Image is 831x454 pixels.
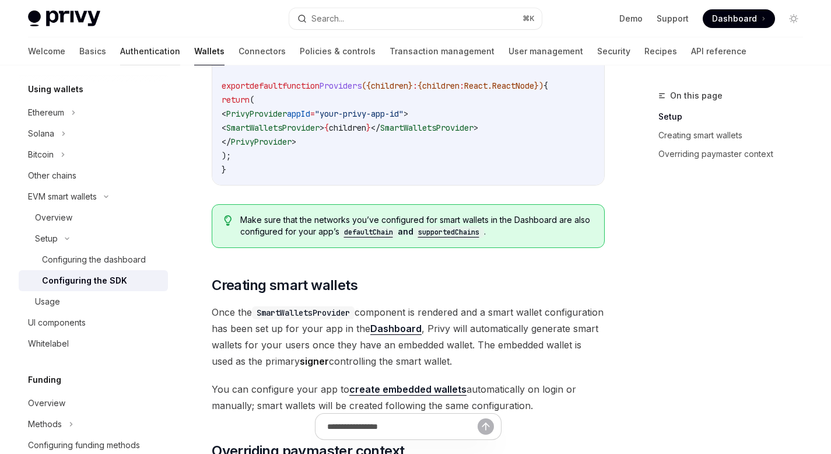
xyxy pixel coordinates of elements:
[544,81,548,91] span: {
[658,107,812,126] a: Setup
[28,316,86,330] div: UI components
[315,109,404,119] span: "your-privy-app-id"
[523,14,535,23] span: ⌘ K
[404,109,408,119] span: >
[670,89,723,103] span: On this page
[28,396,65,410] div: Overview
[28,417,62,431] div: Methods
[320,123,324,133] span: >
[339,226,484,236] a: defaultChainandsupportedChains
[509,37,583,65] a: User management
[390,37,495,65] a: Transaction management
[310,109,315,119] span: =
[597,37,630,65] a: Security
[35,232,58,246] div: Setup
[19,312,168,333] a: UI components
[413,81,418,91] span: :
[28,438,140,452] div: Configuring funding methods
[28,169,76,183] div: Other chains
[222,151,231,161] span: );
[474,123,478,133] span: >
[239,37,286,65] a: Connectors
[194,37,225,65] a: Wallets
[691,37,746,65] a: API reference
[222,123,226,133] span: <
[464,81,488,91] span: React
[413,226,484,238] code: supportedChains
[349,383,467,396] a: create embedded wallets
[380,123,474,133] span: SmartWalletsProvider
[408,81,413,91] span: }
[212,304,605,369] span: Once the component is rendered and a smart wallet configuration has been set up for your app in t...
[534,81,544,91] span: })
[371,81,408,91] span: children
[366,123,371,133] span: }
[231,137,292,147] span: PrivyProvider
[712,13,757,25] span: Dashboard
[657,13,689,25] a: Support
[703,9,775,28] a: Dashboard
[658,126,812,145] a: Creating smart wallets
[488,81,492,91] span: .
[329,123,366,133] span: children
[28,337,69,351] div: Whitelabel
[240,214,593,238] span: Make sure that the networks you’ve configured for smart wallets in the Dashboard are also configu...
[300,355,329,367] strong: signer
[339,226,398,238] code: defaultChain
[19,291,168,312] a: Usage
[28,106,64,120] div: Ethereum
[287,109,310,119] span: appId
[222,81,250,91] span: export
[19,249,168,270] a: Configuring the dashboard
[422,81,460,91] span: children
[324,123,329,133] span: {
[19,333,168,354] a: Whitelabel
[19,393,168,414] a: Overview
[282,81,320,91] span: function
[478,418,494,435] button: Send message
[35,211,72,225] div: Overview
[362,81,371,91] span: ({
[28,82,83,96] h5: Using wallets
[644,37,677,65] a: Recipes
[250,81,282,91] span: default
[19,270,168,291] a: Configuring the SDK
[226,123,320,133] span: SmartWalletsProvider
[222,165,226,175] span: }
[222,137,231,147] span: </
[42,253,146,267] div: Configuring the dashboard
[28,127,54,141] div: Solana
[224,215,232,226] svg: Tip
[120,37,180,65] a: Authentication
[300,37,376,65] a: Policies & controls
[222,95,250,105] span: return
[492,81,534,91] span: ReactNode
[311,12,344,26] div: Search...
[28,190,97,204] div: EVM smart wallets
[19,165,168,186] a: Other chains
[28,148,54,162] div: Bitcoin
[320,81,362,91] span: Providers
[371,123,380,133] span: </
[35,295,60,309] div: Usage
[222,109,226,119] span: <
[252,306,355,319] code: SmartWalletsProvider
[658,145,812,163] a: Overriding paymaster context
[619,13,643,25] a: Demo
[292,137,296,147] span: >
[28,37,65,65] a: Welcome
[460,81,464,91] span: :
[79,37,106,65] a: Basics
[250,95,254,105] span: (
[289,8,541,29] button: Search...⌘K
[784,9,803,28] button: Toggle dark mode
[212,276,357,295] span: Creating smart wallets
[28,373,61,387] h5: Funding
[418,81,422,91] span: {
[370,323,422,335] a: Dashboard
[42,274,127,288] div: Configuring the SDK
[226,109,287,119] span: PrivyProvider
[212,381,605,414] span: You can configure your app to automatically on login or manually; smart wallets will be created f...
[19,207,168,228] a: Overview
[28,11,100,27] img: light logo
